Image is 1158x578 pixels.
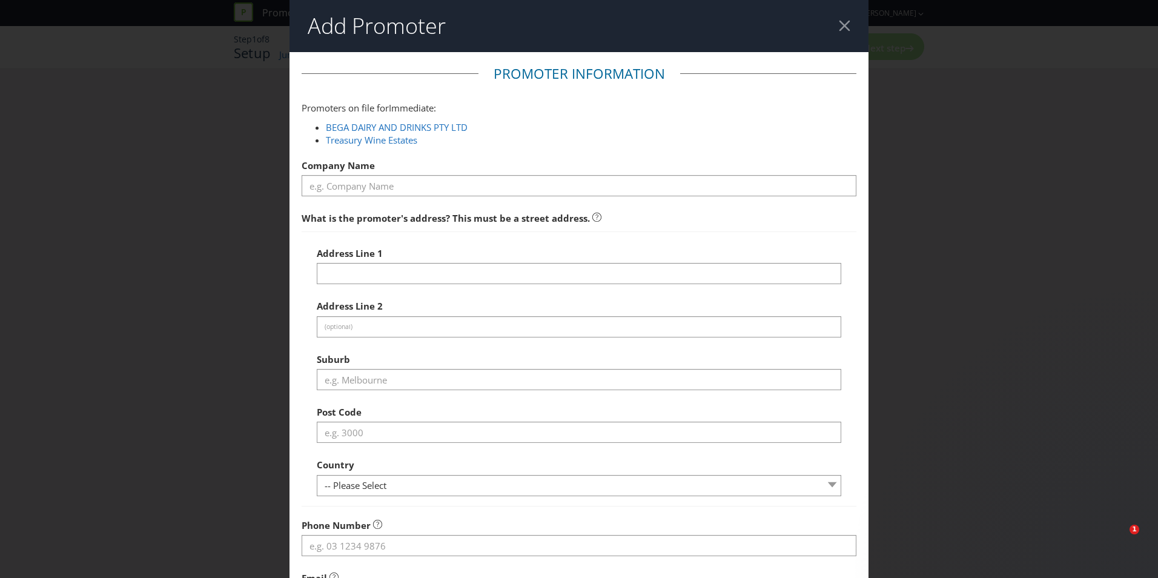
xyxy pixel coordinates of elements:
[302,212,590,224] span: What is the promoter's address? This must be a street address.
[302,519,371,531] span: Phone Number
[302,175,856,196] input: e.g. Company Name
[302,102,389,114] span: Promoters on file for
[910,391,1152,521] iframe: Intercom notifications message
[308,14,446,38] h2: Add Promoter
[434,102,436,114] span: :
[1130,525,1139,534] span: 1
[302,159,375,171] span: Company Name
[478,64,680,84] legend: Promoter Information
[302,535,856,556] input: e.g. 03 1234 9876
[1105,525,1134,554] iframe: Intercom live chat
[317,369,841,390] input: e.g. Melbourne
[326,121,468,133] a: BEGA DAIRY AND DRINKS PTY LTD
[317,459,354,471] span: Country
[389,102,434,114] span: Immediate
[317,300,383,312] span: Address Line 2
[317,422,841,443] input: e.g. 3000
[317,406,362,418] span: Post Code
[317,353,350,365] span: Suburb
[317,247,383,259] span: Address Line 1
[326,134,417,146] a: Treasury Wine Estates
